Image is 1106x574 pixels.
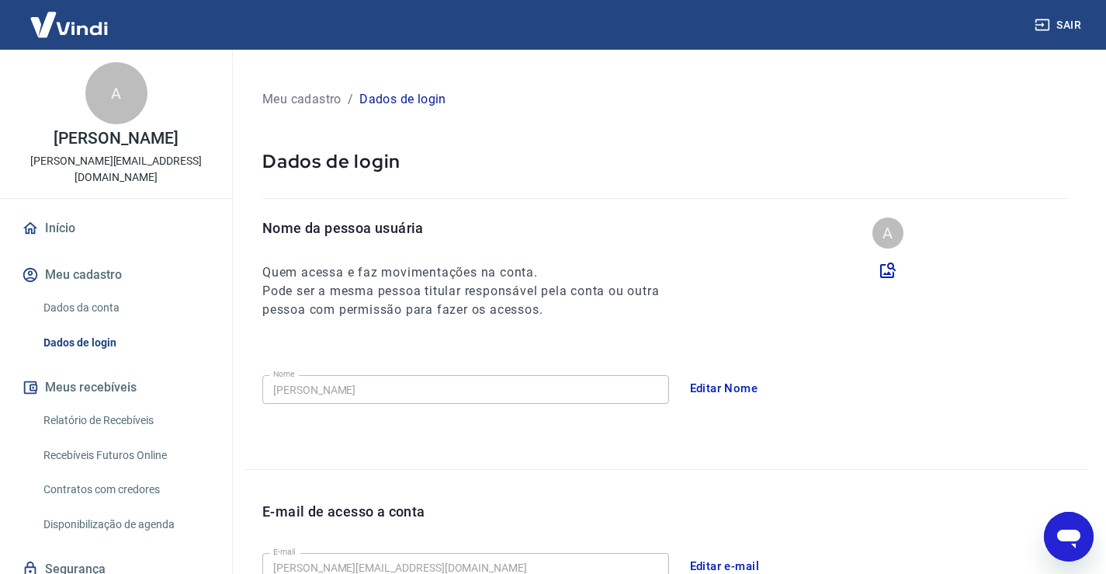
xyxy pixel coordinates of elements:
[19,211,213,245] a: Início
[37,327,213,359] a: Dados de login
[681,372,767,405] button: Editar Nome
[262,263,688,282] h6: Quem acessa e faz movimentações na conta.
[19,258,213,292] button: Meu cadastro
[37,440,213,471] a: Recebíveis Futuros Online
[262,501,425,522] p: E-mail de acesso a conta
[872,217,903,249] div: A
[359,90,446,109] p: Dados de login
[262,282,688,319] h6: Pode ser a mesma pessoa titular responsável pela conta ou outra pessoa com permissão para fazer o...
[1044,512,1094,562] iframe: Botão para abrir a janela de mensagens
[37,474,213,506] a: Contratos com credores
[54,130,178,147] p: [PERSON_NAME]
[37,509,213,541] a: Disponibilização de agenda
[262,90,342,109] p: Meu cadastro
[37,405,213,437] a: Relatório de Recebíveis
[262,217,688,238] p: Nome da pessoa usuária
[1031,11,1087,40] button: Sair
[85,62,147,124] div: A
[262,149,1069,173] p: Dados de login
[12,153,220,186] p: [PERSON_NAME][EMAIL_ADDRESS][DOMAIN_NAME]
[348,90,353,109] p: /
[19,370,213,405] button: Meus recebíveis
[37,292,213,324] a: Dados da conta
[19,1,120,48] img: Vindi
[273,546,295,558] label: E-mail
[273,368,295,380] label: Nome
